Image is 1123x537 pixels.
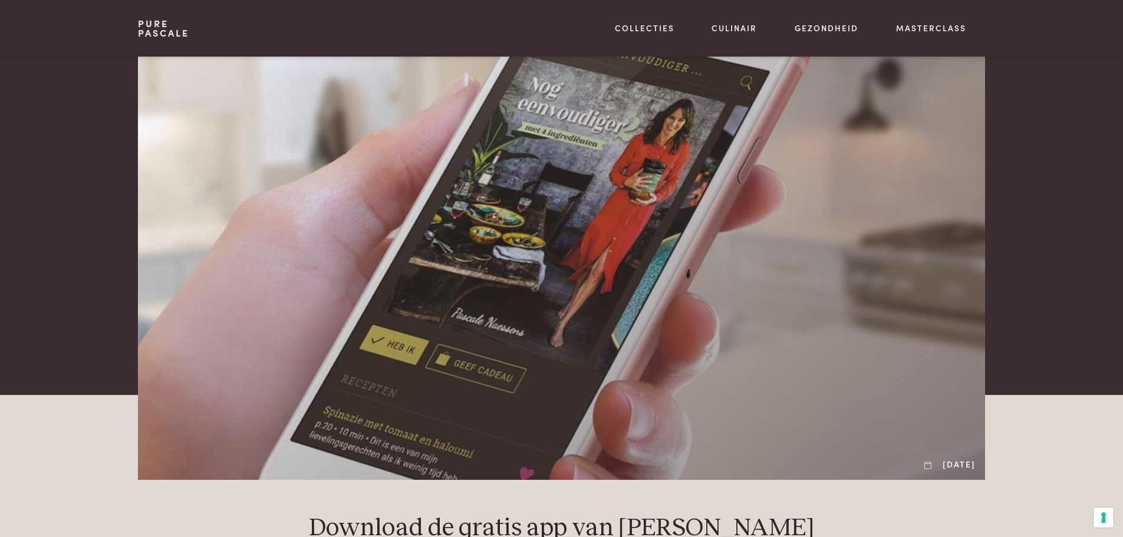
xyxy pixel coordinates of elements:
[138,19,189,38] a: PurePascale
[924,458,976,470] div: [DATE]
[896,22,966,34] a: Masterclass
[712,22,757,34] a: Culinair
[615,22,674,34] a: Collecties
[795,22,858,34] a: Gezondheid
[1094,508,1114,528] button: Uw voorkeuren voor toestemming voor trackingtechnologieën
